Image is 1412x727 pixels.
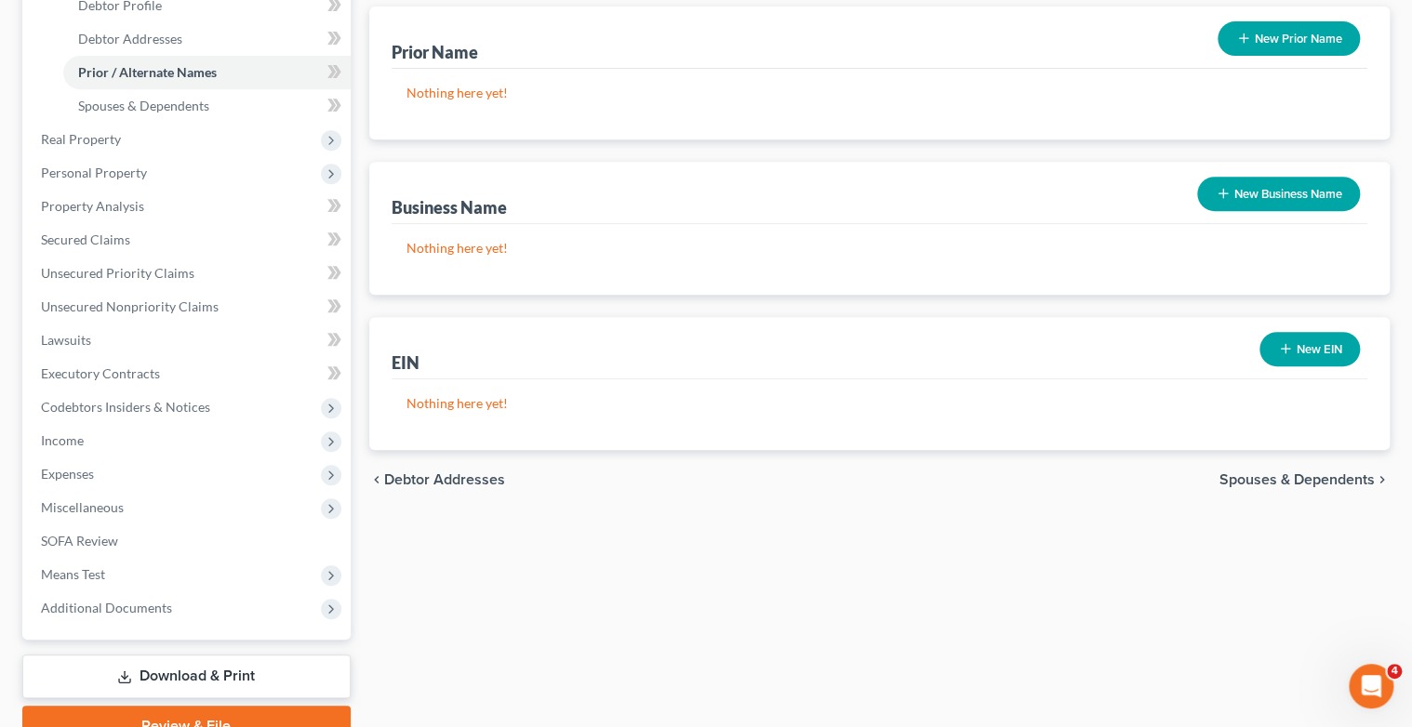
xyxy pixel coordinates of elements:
a: Secured Claims [26,223,351,257]
div: Prior Name [392,41,478,63]
span: SOFA Review [41,533,118,549]
a: Executory Contracts [26,357,351,390]
span: Real Property [41,131,121,147]
div: Business Name [392,196,507,218]
a: Spouses & Dependents [63,89,351,123]
span: Unsecured Priority Claims [41,265,194,281]
i: chevron_right [1375,472,1390,487]
iframe: Intercom live chat [1349,664,1393,708]
span: Secured Claims [41,231,130,247]
span: Spouses & Dependents [1219,472,1375,487]
span: Property Analysis [41,198,144,214]
span: Prior / Alternate Names [78,64,217,80]
p: Nothing here yet! [406,239,1353,258]
a: Download & Print [22,654,351,698]
button: chevron_left Debtor Addresses [369,472,505,487]
a: SOFA Review [26,524,351,558]
div: EIN [392,351,420,374]
p: Nothing here yet! [406,84,1353,102]
a: Debtor Addresses [63,22,351,56]
span: Executory Contracts [41,365,160,381]
button: New Prior Name [1218,21,1360,56]
a: Prior / Alternate Names [63,56,351,89]
span: Expenses [41,466,94,482]
a: Property Analysis [26,190,351,223]
button: Spouses & Dependents chevron_right [1219,472,1390,487]
span: Additional Documents [41,600,172,615]
span: 4 [1387,664,1402,679]
button: New EIN [1259,332,1360,366]
a: Unsecured Priority Claims [26,257,351,290]
span: Unsecured Nonpriority Claims [41,298,219,314]
span: Codebtors Insiders & Notices [41,399,210,415]
a: Unsecured Nonpriority Claims [26,290,351,324]
span: Means Test [41,566,105,582]
a: Lawsuits [26,324,351,357]
span: Miscellaneous [41,499,124,515]
span: Debtor Addresses [384,472,505,487]
span: Income [41,432,84,448]
i: chevron_left [369,472,384,487]
span: Personal Property [41,165,147,180]
button: New Business Name [1197,177,1360,211]
span: Spouses & Dependents [78,98,209,113]
p: Nothing here yet! [406,394,1353,413]
span: Lawsuits [41,332,91,348]
span: Debtor Addresses [78,31,182,46]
